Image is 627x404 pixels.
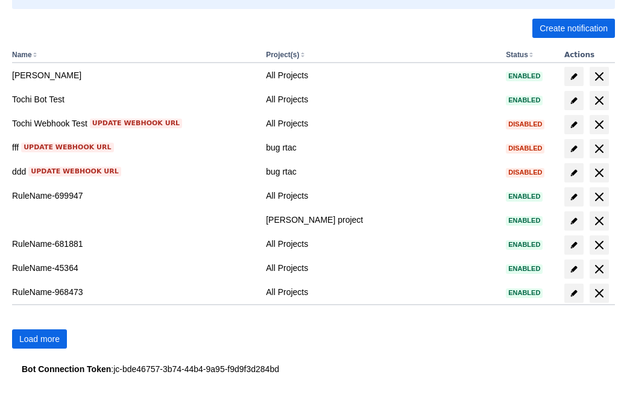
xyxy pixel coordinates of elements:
div: fff [12,141,256,154]
div: All Projects [266,190,496,202]
div: RuleName-45364 [12,262,256,274]
span: edit [569,96,579,105]
button: Load more [12,329,67,349]
span: delete [592,93,607,108]
span: edit [569,264,579,274]
div: bug rtac [266,166,496,178]
div: RuleName-681881 [12,238,256,250]
span: Disabled [506,121,544,128]
span: edit [569,168,579,178]
span: delete [592,190,607,204]
div: All Projects [266,117,496,129]
span: edit [569,144,579,154]
span: Enabled [506,193,543,200]
div: : jc-bde46757-3b74-44b4-9a95-f9d9f3d284bd [22,363,605,375]
span: delete [592,166,607,180]
div: Tochi Bot Test [12,93,256,105]
span: delete [592,69,607,84]
div: All Projects [266,286,496,298]
span: Update webhook URL [31,167,118,176]
span: Update webhook URL [92,119,180,128]
span: edit [569,72,579,81]
span: Enabled [506,97,543,104]
span: Update webhook URL [24,143,111,152]
span: delete [592,286,607,300]
button: Status [506,51,528,59]
div: RuleName-699947 [12,190,256,202]
span: Enabled [506,241,543,248]
span: Disabled [506,169,544,176]
span: delete [592,214,607,228]
span: Enabled [506,217,543,224]
span: Disabled [506,145,544,152]
div: bug rtac [266,141,496,154]
div: [PERSON_NAME] project [266,214,496,226]
button: Name [12,51,32,59]
button: Create notification [532,19,615,38]
div: [PERSON_NAME] [12,69,256,81]
span: Enabled [506,266,543,272]
span: Enabled [506,73,543,79]
span: delete [592,117,607,132]
span: edit [569,288,579,298]
span: Enabled [506,290,543,296]
div: Tochi Webhook Test [12,117,256,129]
div: ddd [12,166,256,178]
span: edit [569,192,579,202]
div: All Projects [266,93,496,105]
th: Actions [559,48,615,63]
div: All Projects [266,262,496,274]
button: Project(s) [266,51,299,59]
span: Load more [19,329,60,349]
span: Create notification [540,19,608,38]
span: delete [592,262,607,276]
span: edit [569,216,579,226]
div: All Projects [266,238,496,250]
div: RuleName-968473 [12,286,256,298]
span: delete [592,238,607,252]
span: edit [569,120,579,129]
span: edit [569,240,579,250]
strong: Bot Connection Token [22,364,111,374]
span: delete [592,141,607,156]
div: All Projects [266,69,496,81]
